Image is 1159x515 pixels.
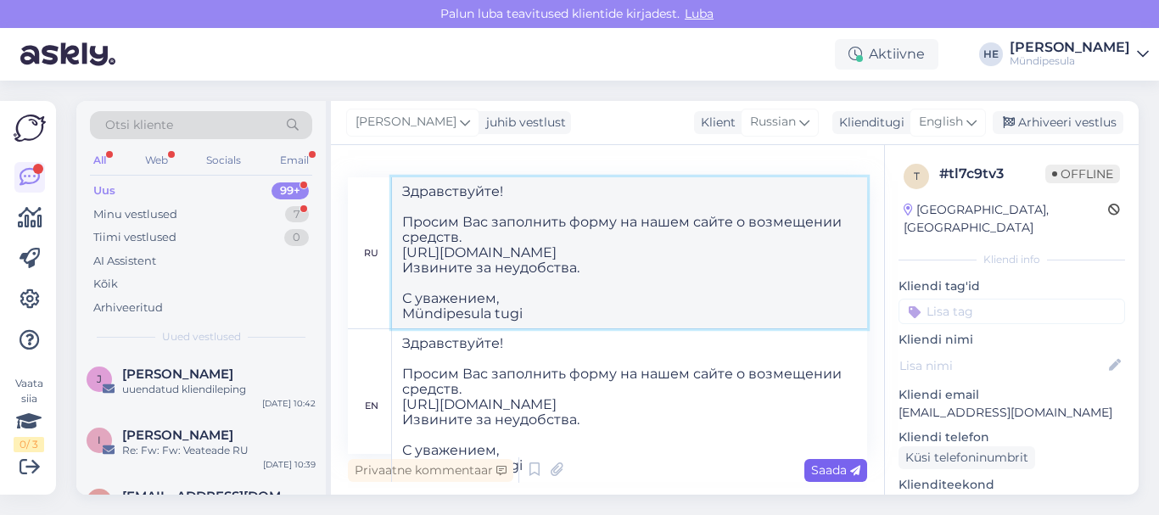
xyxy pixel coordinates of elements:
[680,6,719,21] span: Luba
[899,428,1125,446] p: Kliendi telefon
[93,206,177,223] div: Minu vestlused
[811,462,860,478] span: Saada
[122,367,233,382] span: Juri Vask
[356,113,456,132] span: [PERSON_NAME]
[914,170,920,182] span: t
[1010,41,1149,68] a: [PERSON_NAME]Mündipesula
[14,115,46,142] img: Askly Logo
[142,149,171,171] div: Web
[263,458,316,471] div: [DATE] 10:39
[105,116,173,134] span: Otsi kliente
[93,182,115,199] div: Uus
[899,386,1125,404] p: Kliendi email
[98,434,101,446] span: I
[392,177,867,328] textarea: Здравствуйте! Просим Вас заполнить форму на нашем сайте о возмещении средств. [URL][DOMAIN_NAME] ...
[1010,41,1130,54] div: [PERSON_NAME]
[392,329,867,482] textarea: Здравствуйте! Просим Вас заполнить форму на нашем сайте о возмещении средств. [URL][DOMAIN_NAME] ...
[1045,165,1120,183] span: Offline
[93,299,163,316] div: Arhiveeritud
[899,299,1125,324] input: Lisa tag
[365,391,378,420] div: en
[899,446,1035,469] div: Küsi telefoninumbrit
[899,277,1125,295] p: Kliendi tag'id
[203,149,244,171] div: Socials
[277,149,312,171] div: Email
[285,206,309,223] div: 7
[122,382,316,397] div: uuendatud kliendileping
[272,182,309,199] div: 99+
[97,372,102,385] span: J
[93,229,176,246] div: Tiimi vestlused
[93,276,118,293] div: Kõik
[364,238,378,267] div: ru
[835,39,938,70] div: Aktiivne
[899,404,1125,422] p: [EMAIL_ADDRESS][DOMAIN_NAME]
[479,114,566,132] div: juhib vestlust
[694,114,736,132] div: Klient
[122,428,233,443] span: Ingrid Karpušina
[993,111,1123,134] div: Arhiveeri vestlus
[899,252,1125,267] div: Kliendi info
[919,113,963,132] span: English
[979,42,1003,66] div: HE
[899,356,1106,375] input: Lisa nimi
[122,443,316,458] div: Re: Fw: Fw: Veateade RU
[904,201,1108,237] div: [GEOGRAPHIC_DATA], [GEOGRAPHIC_DATA]
[939,164,1045,184] div: # tl7c9tv3
[122,489,299,504] span: tugi@myndipesula.eu
[262,397,316,410] div: [DATE] 10:42
[284,229,309,246] div: 0
[899,331,1125,349] p: Kliendi nimi
[832,114,904,132] div: Klienditugi
[14,437,44,452] div: 0 / 3
[348,459,513,482] div: Privaatne kommentaar
[899,476,1125,494] p: Klienditeekond
[14,376,44,452] div: Vaata siia
[162,329,241,344] span: Uued vestlused
[90,149,109,171] div: All
[1010,54,1130,68] div: Mündipesula
[750,113,796,132] span: Russian
[93,253,156,270] div: AI Assistent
